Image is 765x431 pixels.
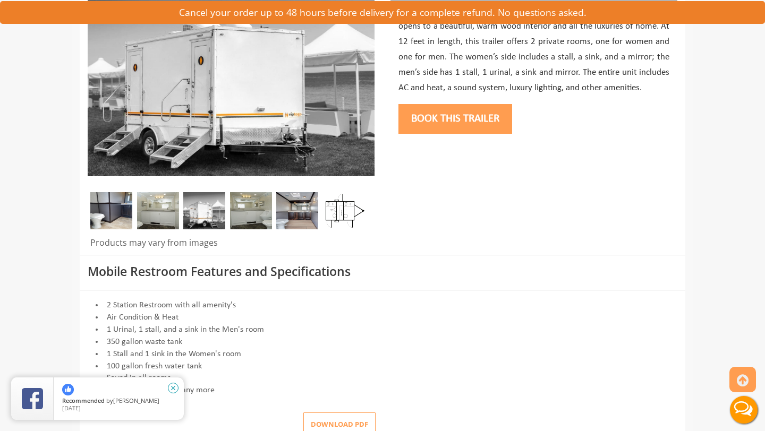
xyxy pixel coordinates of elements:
button: Live Chat [722,389,765,431]
img: Gel 2 station 02 [137,192,179,229]
img: A close view of inside of a station with a stall, mirror and cabinets [90,192,132,229]
span: [DATE] [62,404,81,412]
img: Floor Plan of 2 station restroom with sink and toilet [322,192,364,229]
button: Book this trailer [398,104,512,134]
span: by [62,398,175,405]
li: Luxury lighting and many more [88,384,677,396]
img: thumbs up icon [62,384,74,395]
a: Download pdf [295,419,376,429]
h3: Mobile Restroom Features and Specifications [88,265,677,278]
span: Recommended [62,396,105,404]
p: Impresses everyone who sees it with its clean, simple white exterior that opens to a beautiful, w... [398,4,669,96]
span: [PERSON_NAME] [113,396,159,404]
li: 100 gallon fresh water tank [88,360,677,373]
div: Products may vary from images [88,237,375,255]
img: A close view of inside of a station with a stall, mirror and cabinets [276,192,318,229]
a: close [161,376,185,400]
li: 2 Station Restroom with all amenity's [88,299,677,312]
img: Gel 2 station 03 [230,192,272,229]
li: 1 Stall and 1 sink in the Women's room [88,348,677,360]
li: Air Condition & Heat [88,312,677,324]
i: close [168,383,178,393]
li: Sound in all rooms [88,372,677,384]
li: 1 Urinal, 1 stall, and a sink in the Men's room [88,324,677,336]
img: A mini restroom trailer with two separate stations and separate doors for males and females [183,192,225,229]
li: 350 gallon waste tank [88,336,677,348]
img: Review Rating [22,388,43,409]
